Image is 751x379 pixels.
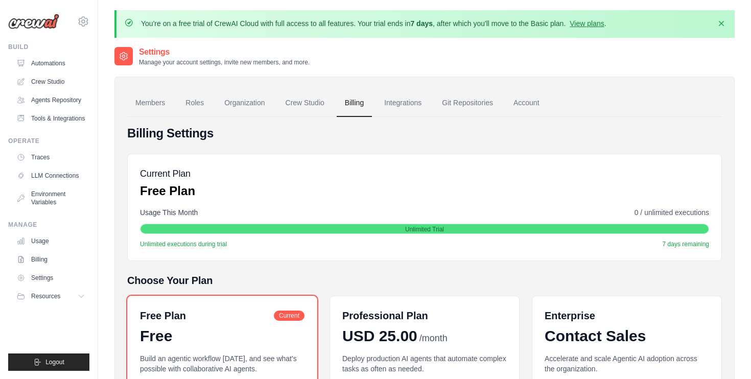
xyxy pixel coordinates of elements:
span: Current [274,311,304,321]
strong: 7 days [410,19,433,28]
span: /month [419,331,448,345]
p: Free Plan [140,183,195,199]
a: Tools & Integrations [12,110,89,127]
h2: Settings [139,46,310,58]
div: Free [140,327,304,345]
a: Environment Variables [12,186,89,210]
span: Resources [31,292,60,300]
p: Deploy production AI agents that automate complex tasks as often as needed. [342,353,507,374]
h5: Choose Your Plan [127,273,722,288]
h5: Current Plan [140,167,195,181]
span: 0 / unlimited executions [635,207,709,218]
span: USD 25.00 [342,327,417,345]
button: Logout [8,353,89,371]
h6: Free Plan [140,309,186,323]
a: View plans [570,19,604,28]
a: Billing [12,251,89,268]
span: Logout [45,358,64,366]
button: Resources [12,288,89,304]
a: Automations [12,55,89,72]
a: Members [127,89,173,117]
img: Logo [8,14,59,29]
div: Operate [8,137,89,145]
a: Crew Studio [12,74,89,90]
div: Contact Sales [545,327,709,345]
a: Billing [337,89,372,117]
p: You're on a free trial of CrewAI Cloud with full access to all features. Your trial ends in , aft... [141,18,606,29]
p: Build an agentic workflow [DATE], and see what's possible with collaborative AI agents. [140,353,304,374]
h6: Enterprise [545,309,709,323]
a: Agents Repository [12,92,89,108]
a: Settings [12,270,89,286]
span: Usage This Month [140,207,198,218]
a: LLM Connections [12,168,89,184]
span: Unlimited executions during trial [140,240,227,248]
p: Accelerate and scale Agentic AI adoption across the organization. [545,353,709,374]
a: Roles [177,89,212,117]
a: Crew Studio [277,89,333,117]
div: Manage [8,221,89,229]
a: Integrations [376,89,430,117]
span: 7 days remaining [663,240,709,248]
div: Build [8,43,89,51]
h4: Billing Settings [127,125,722,141]
h6: Professional Plan [342,309,428,323]
span: Unlimited Trial [405,225,444,233]
a: Account [505,89,548,117]
a: Git Repositories [434,89,501,117]
a: Usage [12,233,89,249]
a: Organization [216,89,273,117]
p: Manage your account settings, invite new members, and more. [139,58,310,66]
a: Traces [12,149,89,165]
